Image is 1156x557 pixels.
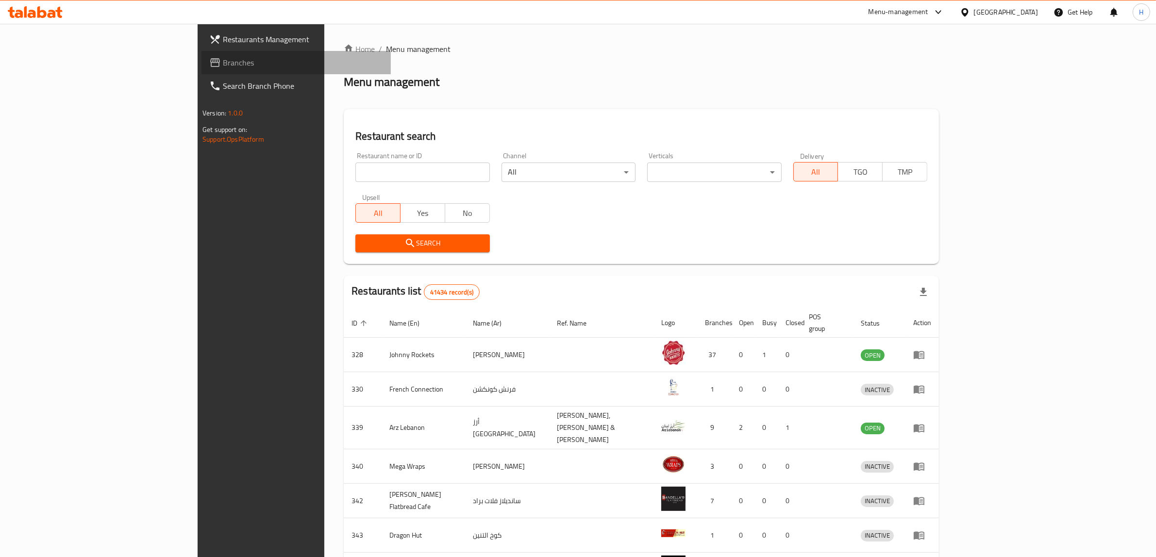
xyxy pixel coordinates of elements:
[913,460,931,472] div: Menu
[861,530,894,541] div: INACTIVE
[344,74,439,90] h2: Menu management
[223,80,383,92] span: Search Branch Phone
[809,311,841,334] span: POS group
[731,518,754,553] td: 0
[861,349,885,361] div: OPEN
[473,317,514,329] span: Name (Ar)
[731,484,754,518] td: 0
[697,372,731,407] td: 1
[465,372,550,407] td: فرنش كونكشن
[754,372,778,407] td: 0
[882,162,927,181] button: TMP
[360,206,397,220] span: All
[861,461,894,472] span: INACTIVE
[754,338,778,372] td: 1
[661,452,686,476] img: Mega Wraps
[861,384,894,395] span: INACTIVE
[661,375,686,399] img: French Connection
[905,308,939,338] th: Action
[731,372,754,407] td: 0
[800,152,824,159] label: Delivery
[363,237,482,249] span: Search
[913,422,931,434] div: Menu
[861,461,894,473] div: INACTIVE
[382,372,465,407] td: French Connection
[754,449,778,484] td: 0
[754,407,778,449] td: 0
[550,407,654,449] td: [PERSON_NAME],[PERSON_NAME] & [PERSON_NAME]
[697,308,731,338] th: Branches
[223,57,383,68] span: Branches
[697,407,731,449] td: 9
[697,449,731,484] td: 3
[754,518,778,553] td: 0
[913,529,931,541] div: Menu
[465,518,550,553] td: كوخ التنين
[449,206,486,220] span: No
[362,194,380,200] label: Upsell
[913,349,931,360] div: Menu
[731,338,754,372] td: 0
[202,133,264,146] a: Support.OpsPlatform
[653,308,697,338] th: Logo
[389,317,432,329] span: Name (En)
[344,43,939,55] nav: breadcrumb
[223,33,383,45] span: Restaurants Management
[778,407,801,449] td: 1
[778,484,801,518] td: 0
[661,487,686,511] img: Sandella's Flatbread Cafe
[557,317,600,329] span: Ref. Name
[778,308,801,338] th: Closed
[382,407,465,449] td: Arz Lebanon
[465,338,550,372] td: [PERSON_NAME]
[201,28,391,51] a: Restaurants Management
[382,449,465,484] td: Mega Wraps
[228,107,243,119] span: 1.0.0
[465,407,550,449] td: أرز [GEOGRAPHIC_DATA]
[352,284,480,300] h2: Restaurants list
[731,449,754,484] td: 0
[838,162,883,181] button: TGO
[465,449,550,484] td: [PERSON_NAME]
[502,163,636,182] div: All
[355,203,401,223] button: All
[382,338,465,372] td: Johnny Rockets
[861,317,892,329] span: Status
[382,518,465,553] td: Dragon Hut
[861,530,894,541] span: INACTIVE
[697,484,731,518] td: 7
[861,350,885,361] span: OPEN
[202,107,226,119] span: Version:
[201,51,391,74] a: Branches
[793,162,838,181] button: All
[647,163,781,182] div: ​
[465,484,550,518] td: سانديلاز فلات براد
[661,414,686,438] img: Arz Lebanon
[778,338,801,372] td: 0
[661,521,686,545] img: Dragon Hut
[778,372,801,407] td: 0
[382,484,465,518] td: [PERSON_NAME] Flatbread Cafe
[355,234,489,252] button: Search
[913,383,931,395] div: Menu
[731,308,754,338] th: Open
[861,495,894,507] span: INACTIVE
[386,43,451,55] span: Menu management
[201,74,391,98] a: Search Branch Phone
[778,449,801,484] td: 0
[778,518,801,553] td: 0
[887,165,923,179] span: TMP
[355,129,927,144] h2: Restaurant search
[355,163,489,182] input: Search for restaurant name or ID..
[798,165,835,179] span: All
[697,518,731,553] td: 1
[861,423,885,434] span: OPEN
[202,123,247,136] span: Get support on:
[912,280,935,304] div: Export file
[731,407,754,449] td: 2
[754,308,778,338] th: Busy
[974,7,1038,17] div: [GEOGRAPHIC_DATA]
[1139,7,1143,17] span: H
